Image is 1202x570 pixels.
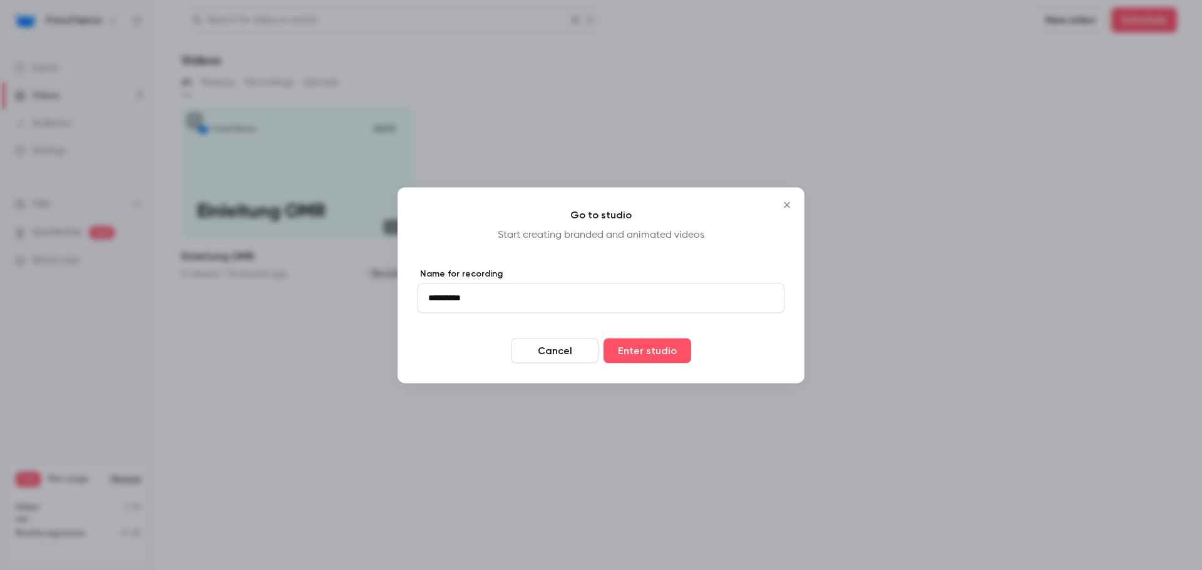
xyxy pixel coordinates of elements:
[511,338,598,363] button: Cancel
[774,192,799,217] button: Close
[418,227,784,242] p: Start creating branded and animated videos
[418,207,784,222] h4: Go to studio
[418,267,784,280] label: Name for recording
[604,338,691,363] button: Enter studio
